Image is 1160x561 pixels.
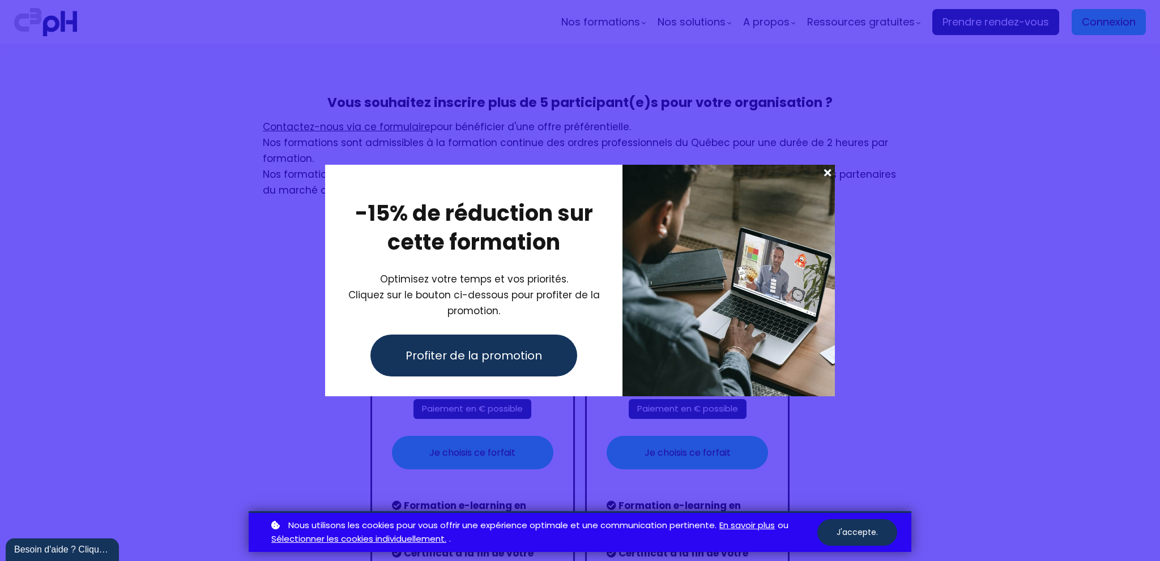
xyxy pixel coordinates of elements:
[288,519,717,533] span: Nous utilisons les cookies pour vous offrir une expérience optimale et une communication pertinente.
[271,532,446,546] a: Sélectionner les cookies individuellement.
[6,536,121,561] iframe: chat widget
[339,271,608,319] div: Optimisez votre temps et vos priorités. Cliquez sur le bouton ci-dessous pour profiter de la prom...
[268,519,817,547] p: ou .
[719,519,775,533] a: En savoir plus
[406,347,542,364] span: Profiter de la promotion
[339,199,608,257] h2: -15% de réduction sur cette formation
[817,519,897,546] button: J'accepte.
[370,335,577,376] button: Profiter de la promotion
